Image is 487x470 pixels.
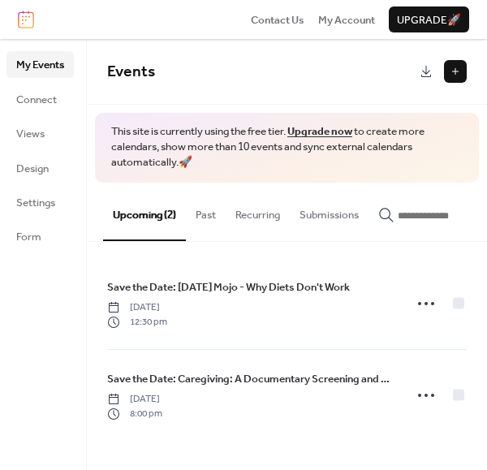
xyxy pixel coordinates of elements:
[107,371,394,387] span: Save the Date: Caregiving: A Documentary Screening and Discussion
[107,392,162,407] span: [DATE]
[16,92,57,108] span: Connect
[389,6,469,32] button: Upgrade🚀
[107,300,167,315] span: [DATE]
[107,407,162,421] span: 8:00 pm
[6,155,74,181] a: Design
[107,57,155,87] span: Events
[16,195,55,211] span: Settings
[111,124,463,170] span: This site is currently using the free tier. to create more calendars, show more than 10 events an...
[103,183,186,241] button: Upcoming (2)
[226,183,290,239] button: Recurring
[6,223,74,249] a: Form
[107,278,350,296] a: Save the Date: [DATE] Mojo - Why Diets Don't Work
[6,51,74,77] a: My Events
[318,12,375,28] span: My Account
[186,183,226,239] button: Past
[107,279,350,295] span: Save the Date: [DATE] Mojo - Why Diets Don't Work
[287,121,352,142] a: Upgrade now
[107,315,167,330] span: 12:30 pm
[107,370,394,388] a: Save the Date: Caregiving: A Documentary Screening and Discussion
[6,86,74,112] a: Connect
[290,183,368,239] button: Submissions
[16,57,64,73] span: My Events
[397,12,461,28] span: Upgrade 🚀
[18,11,34,28] img: logo
[16,161,49,177] span: Design
[16,229,41,245] span: Form
[251,12,304,28] span: Contact Us
[6,120,74,146] a: Views
[6,189,74,215] a: Settings
[318,11,375,28] a: My Account
[251,11,304,28] a: Contact Us
[16,126,45,142] span: Views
